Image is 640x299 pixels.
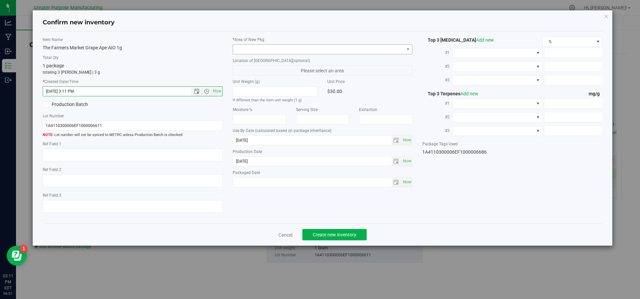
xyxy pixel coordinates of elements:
label: Packaged Date [233,170,413,176]
a: Add new [460,91,478,96]
span: (optional) [292,58,310,63]
label: Production Batch [43,101,128,108]
span: select [392,136,401,145]
p: totaling 3 [PERSON_NAME] | 3 g [43,69,223,75]
span: Lot number will not be synced to METRC unless Production Batch is checked [43,132,223,138]
span: Open the time view [201,89,212,94]
span: mg/g [589,91,602,96]
label: Created Date/Time [43,79,223,85]
label: #3 [422,125,452,137]
div: $30.00 [327,86,412,96]
span: NO DATA FOUND [452,112,542,122]
span: NO DATA FOUND [452,126,542,136]
span: (calculated based on package inheritance) [255,128,331,133]
label: Production Date [233,149,413,155]
div: 1A4110300006EF1000006686 [422,149,602,156]
span: Set Current date [401,156,413,166]
label: Use By Date [233,128,413,134]
span: % [543,37,594,46]
label: #1 [422,97,452,109]
span: Top 3 [MEDICAL_DATA] [422,37,494,43]
span: Create new inventory [313,232,356,237]
label: Package Tags Used [422,141,602,147]
label: #2 [422,60,452,72]
span: Open the date view [191,89,202,94]
small: If different than the item unit weight (1 g) [233,98,302,102]
span: Set Current date [401,135,413,145]
label: Extraction [359,107,412,113]
button: Create new inventory [302,229,367,240]
span: select [401,136,412,145]
span: Please select an area [233,65,413,75]
a: Cancel [278,232,292,238]
h4: Confirm new inventory [43,18,115,27]
span: Set Current date [401,177,413,187]
span: select [401,157,412,166]
iframe: Resource center unread badge [20,245,28,253]
span: select [401,178,412,187]
label: #3 [422,74,452,86]
label: Moisture % [233,107,286,113]
span: 1 package [43,63,64,68]
label: #2 [422,111,452,123]
span: Top 3 Terpenes [422,91,478,96]
span: Set Current date [211,86,223,96]
span: NO DATA FOUND [452,48,542,58]
span: NO DATA FOUND [452,75,542,85]
label: Area of New Pkg [233,37,413,43]
label: Location of [GEOGRAPHIC_DATA] [233,58,413,64]
label: Ref Field 1 [43,141,223,147]
label: Lot Number [43,113,223,119]
iframe: Resource center [7,246,27,266]
span: NO DATA FOUND [452,99,542,109]
a: Add new [476,37,494,43]
label: Total Qty [43,55,223,61]
label: Ref Field 2 [43,167,223,173]
span: select [392,178,401,187]
label: Ref Field 3 [43,192,223,198]
label: Unit Weight (g) [233,79,318,85]
span: select [392,157,401,166]
div: The Farmers Market Grape Ape AIO 1g [43,44,223,51]
label: #1 [422,47,452,59]
span: NO DATA FOUND [452,62,542,72]
label: Serving Size [296,107,349,113]
label: Item Name [43,37,223,43]
label: Unit Price [327,79,412,85]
